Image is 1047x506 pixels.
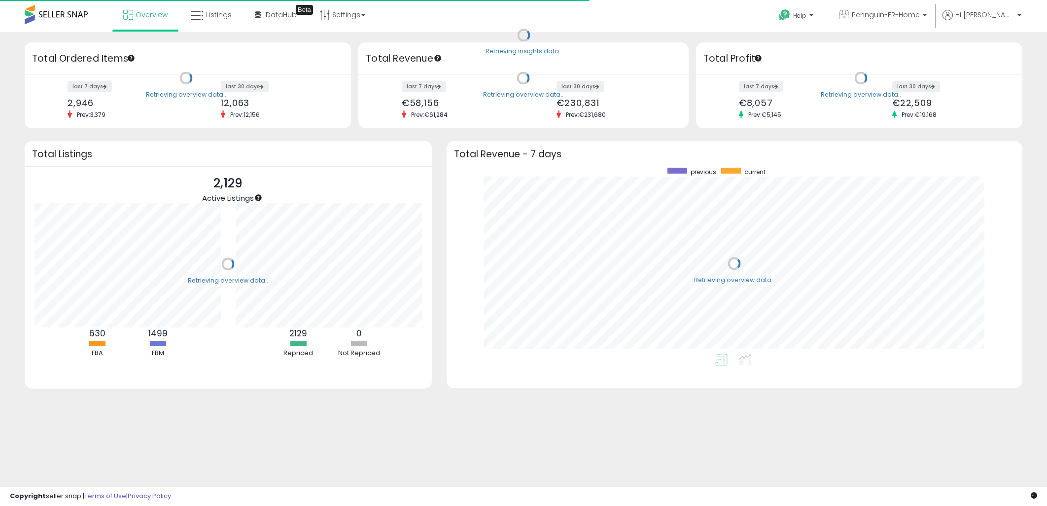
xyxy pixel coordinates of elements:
span: Hi [PERSON_NAME] [955,10,1014,20]
div: Retrieving overview data.. [821,90,901,99]
div: Retrieving overview data.. [694,276,774,285]
div: Tooltip anchor [296,5,313,15]
span: Help [793,11,806,20]
span: Listings [206,10,232,20]
div: Retrieving overview data.. [483,90,563,99]
a: Hi [PERSON_NAME] [942,10,1021,32]
i: Get Help [778,9,791,21]
a: Help [771,1,823,32]
span: DataHub [266,10,297,20]
span: Overview [136,10,168,20]
div: Retrieving overview data.. [146,90,226,99]
span: Pennguin-FR-Home [852,10,920,20]
div: Retrieving overview data.. [188,276,268,285]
